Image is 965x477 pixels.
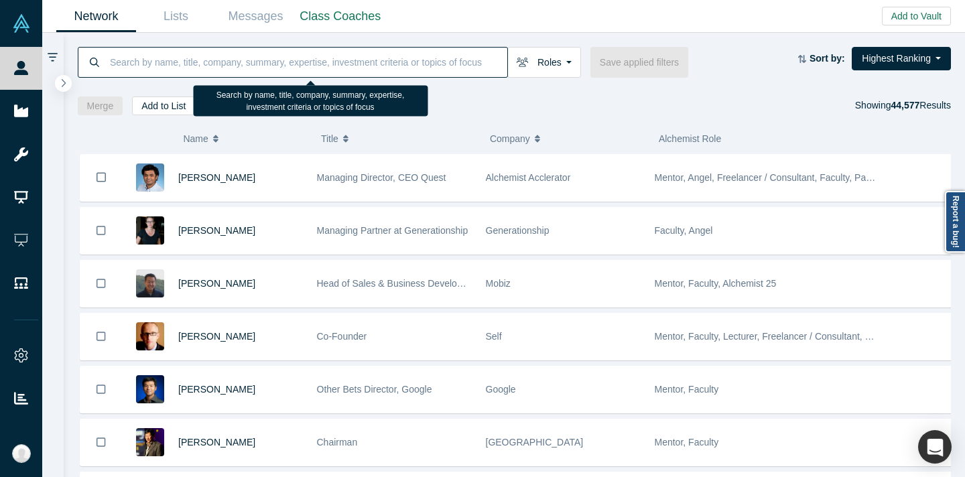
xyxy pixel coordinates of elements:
[507,47,581,78] button: Roles
[109,46,507,78] input: Search by name, title, company, summary, expertise, investment criteria or topics of focus
[12,14,31,33] img: Alchemist Vault Logo
[317,278,520,289] span: Head of Sales & Business Development (interim)
[945,191,965,253] a: Report a bug!
[216,1,296,32] a: Messages
[317,172,446,183] span: Managing Director, CEO Quest
[183,125,208,153] span: Name
[317,331,367,342] span: Co-Founder
[80,208,122,254] button: Bookmark
[486,331,502,342] span: Self
[882,7,951,25] button: Add to Vault
[80,366,122,413] button: Bookmark
[855,96,951,115] div: Showing
[178,172,255,183] a: [PERSON_NAME]
[80,314,122,360] button: Bookmark
[136,375,164,403] img: Steven Kan's Profile Image
[891,100,951,111] span: Results
[486,437,584,448] span: [GEOGRAPHIC_DATA]
[136,269,164,297] img: Michael Chang's Profile Image
[296,1,385,32] a: Class Coaches
[655,278,777,289] span: Mentor, Faculty, Alchemist 25
[80,419,122,466] button: Bookmark
[136,1,216,32] a: Lists
[321,125,338,153] span: Title
[655,172,942,183] span: Mentor, Angel, Freelancer / Consultant, Faculty, Partner, Lecturer, VC
[178,437,255,448] a: [PERSON_NAME]
[852,47,951,70] button: Highest Ranking
[486,384,516,395] span: Google
[321,125,476,153] button: Title
[490,125,530,153] span: Company
[178,278,255,289] a: [PERSON_NAME]
[136,428,164,456] img: Timothy Chou's Profile Image
[136,322,164,350] img: Robert Winder's Profile Image
[486,225,550,236] span: Generationship
[136,163,164,192] img: Gnani Palanikumar's Profile Image
[178,331,255,342] a: [PERSON_NAME]
[80,154,122,201] button: Bookmark
[590,47,688,78] button: Save applied filters
[317,225,468,236] span: Managing Partner at Generationship
[178,384,255,395] a: [PERSON_NAME]
[891,100,919,111] strong: 44,577
[659,133,721,144] span: Alchemist Role
[655,437,719,448] span: Mentor, Faculty
[317,384,432,395] span: Other Bets Director, Google
[80,261,122,307] button: Bookmark
[12,444,31,463] img: Ally Hoang's Account
[655,384,719,395] span: Mentor, Faculty
[486,172,571,183] span: Alchemist Acclerator
[78,96,123,115] button: Merge
[136,216,164,245] img: Rachel Chalmers's Profile Image
[183,125,307,153] button: Name
[178,225,255,236] a: [PERSON_NAME]
[810,53,845,64] strong: Sort by:
[317,437,358,448] span: Chairman
[132,96,195,115] button: Add to List
[655,225,713,236] span: Faculty, Angel
[490,125,645,153] button: Company
[486,278,511,289] span: Mobiz
[56,1,136,32] a: Network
